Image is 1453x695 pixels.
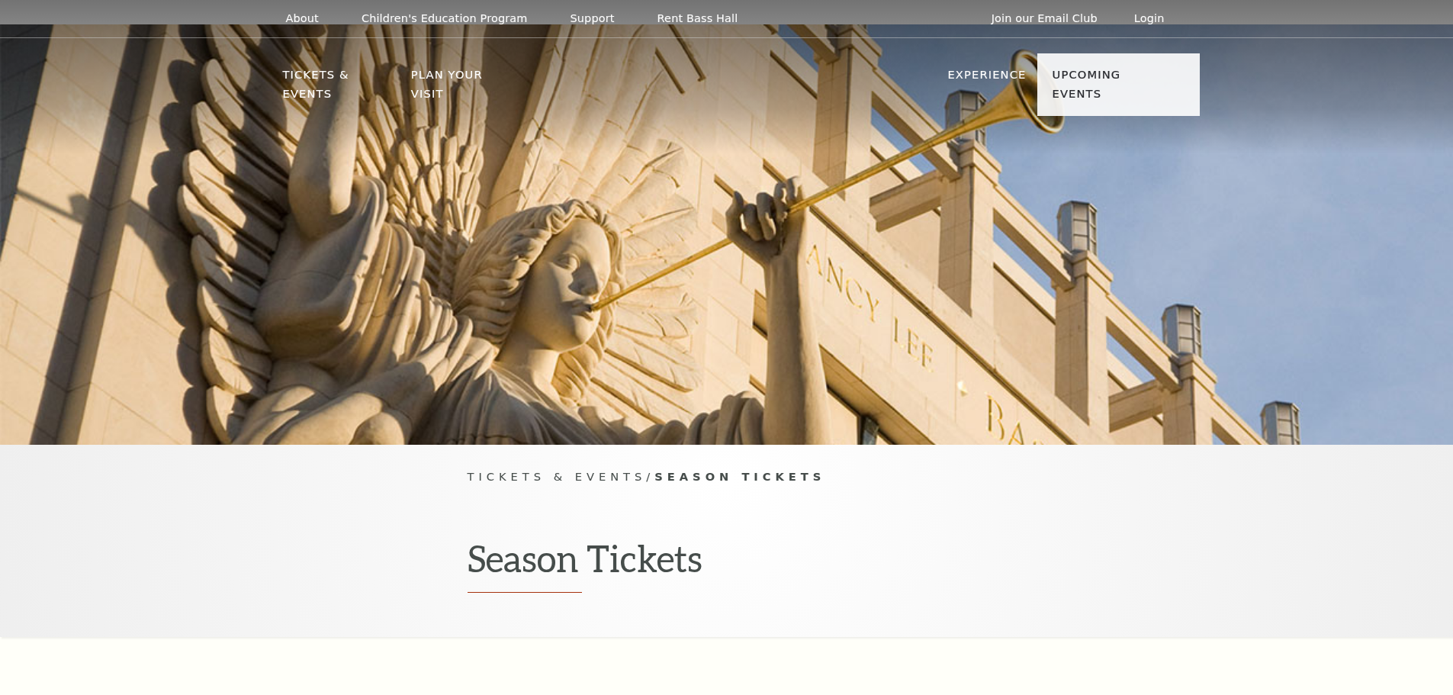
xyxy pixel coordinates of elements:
p: Support [571,12,615,25]
p: Upcoming Events [1053,66,1171,112]
p: Tickets & Events [283,66,401,112]
p: Rent Bass Hall [657,12,738,25]
span: Tickets & Events [468,470,647,483]
p: About [286,12,319,25]
p: / [468,468,986,487]
p: Experience [947,66,1026,93]
h1: Season Tickets [468,536,986,593]
p: Plan Your Visit [411,66,518,112]
span: Season Tickets [654,470,825,483]
p: Children's Education Program [362,12,528,25]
